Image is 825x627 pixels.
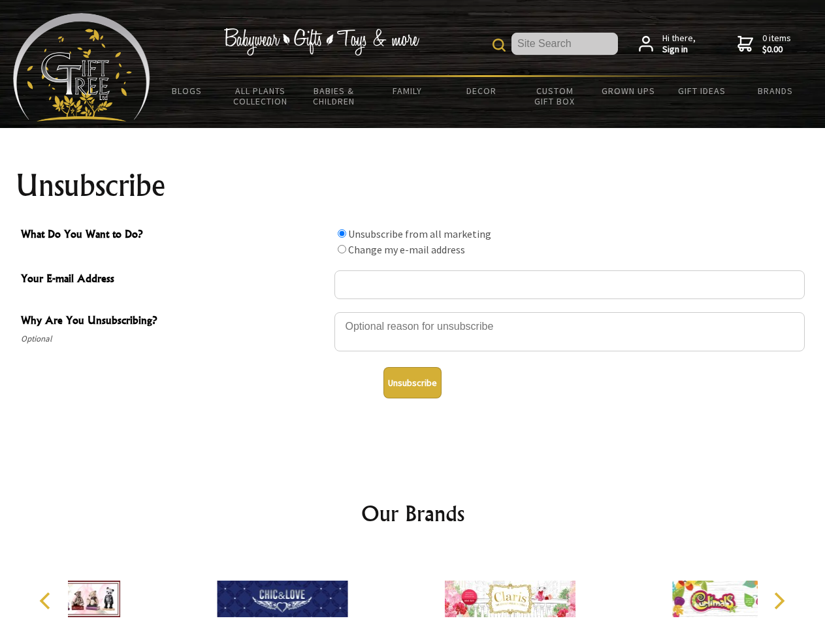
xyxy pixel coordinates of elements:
button: Previous [33,587,61,615]
a: 0 items$0.00 [737,33,791,56]
span: Your E-mail Address [21,270,328,289]
h2: Our Brands [26,498,800,529]
span: Hi there, [662,33,696,56]
a: BLOGS [150,77,224,104]
button: Next [764,587,793,615]
img: Babyware - Gifts - Toys and more... [13,13,150,121]
span: Why Are You Unsubscribing? [21,312,328,331]
a: Hi there,Sign in [639,33,696,56]
a: Grown Ups [591,77,665,104]
input: What Do You Want to Do? [338,245,346,253]
label: Unsubscribe from all marketing [348,227,491,240]
a: Custom Gift Box [518,77,592,115]
img: Babywear - Gifts - Toys & more [223,28,419,56]
input: Site Search [511,33,618,55]
a: Family [371,77,445,104]
span: What Do You Want to Do? [21,226,328,245]
a: Babies & Children [297,77,371,115]
img: product search [493,39,506,52]
a: All Plants Collection [224,77,298,115]
a: Decor [444,77,518,104]
h1: Unsubscribe [16,170,810,201]
strong: Sign in [662,44,696,56]
textarea: Why Are You Unsubscribing? [334,312,805,351]
button: Unsubscribe [383,367,442,398]
strong: $0.00 [762,44,791,56]
a: Brands [739,77,813,104]
a: Gift Ideas [665,77,739,104]
span: 0 items [762,32,791,56]
input: What Do You Want to Do? [338,229,346,238]
input: Your E-mail Address [334,270,805,299]
span: Optional [21,331,328,347]
label: Change my e-mail address [348,243,465,256]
